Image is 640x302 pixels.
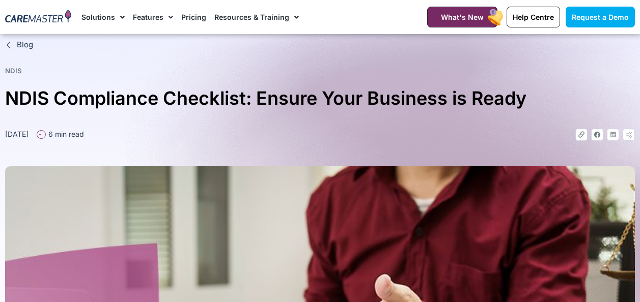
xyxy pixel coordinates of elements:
a: NDIS [5,67,22,75]
span: 6 min read [46,129,84,139]
a: Help Centre [507,7,560,27]
h1: NDIS Compliance Checklist: Ensure Your Business is Ready [5,83,635,113]
span: Request a Demo [572,13,629,21]
span: Blog [14,39,33,51]
span: What's New [441,13,484,21]
a: Request a Demo [566,7,635,27]
img: CareMaster Logo [5,10,71,24]
span: Help Centre [513,13,554,21]
a: Blog [5,39,635,51]
time: [DATE] [5,130,29,138]
a: What's New [427,7,497,27]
